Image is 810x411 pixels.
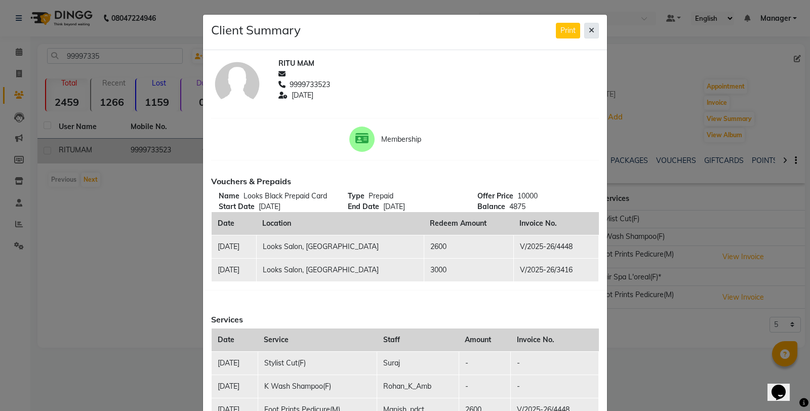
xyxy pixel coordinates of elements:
[212,258,257,281] td: [DATE]
[348,191,364,201] span: Type
[459,328,510,352] th: Amount
[424,258,513,281] td: 3000
[377,351,459,375] td: Suraj
[513,212,598,235] th: Invoice No.
[256,212,424,235] th: Location
[511,351,599,375] td: -
[219,201,255,212] span: Start Date
[513,235,598,258] td: V/2025-26/4448
[424,235,513,258] td: 2600
[259,202,280,211] span: [DATE]
[459,375,510,398] td: -
[348,201,379,212] span: End Date
[256,235,424,258] td: Looks Salon, [GEOGRAPHIC_DATA]
[477,191,513,201] span: Offer Price
[377,375,459,398] td: Rohan_K_Amb
[258,351,377,375] td: Stylist Cut(F)
[212,375,258,398] td: [DATE]
[244,191,327,200] span: Looks Black Prepaid Card
[290,79,330,90] span: 9999733523
[511,328,599,352] th: Invoice No.
[767,371,800,401] iframe: chat widget
[258,375,377,398] td: K Wash Shampoo(F)
[212,212,257,235] th: Date
[211,23,301,37] h4: Client Summary
[278,58,314,69] span: RITU MAM
[369,191,393,200] span: Prepaid
[477,201,505,212] span: Balance
[424,212,513,235] th: Redeem Amount
[256,258,424,281] td: Looks Salon, [GEOGRAPHIC_DATA]
[383,202,405,211] span: [DATE]
[513,258,598,281] td: V/2025-26/3416
[511,375,599,398] td: -
[258,328,377,352] th: Service
[556,23,580,38] button: Print
[381,134,461,145] span: Membership
[219,191,239,201] span: Name
[459,351,510,375] td: -
[517,191,538,200] span: 10000
[292,90,313,101] span: [DATE]
[211,177,599,186] h6: Vouchers & Prepaids
[509,202,525,211] span: 4875
[212,235,257,258] td: [DATE]
[212,328,258,352] th: Date
[212,351,258,375] td: [DATE]
[211,315,599,324] h6: Services
[377,328,459,352] th: Staff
